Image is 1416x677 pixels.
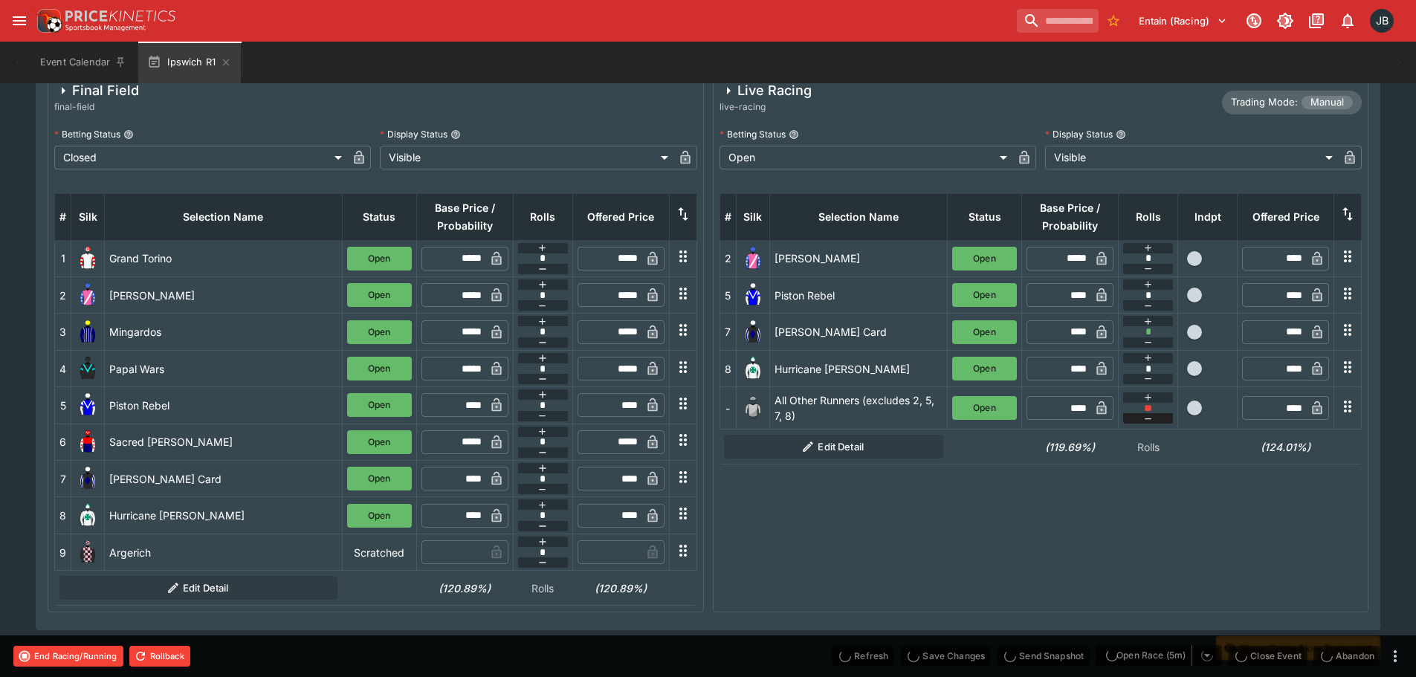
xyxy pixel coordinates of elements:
div: Final Field [54,82,139,100]
th: Rolls [1119,193,1178,240]
td: 8 [720,350,736,386]
h6: (120.89%) [577,580,665,596]
button: Display Status [1116,129,1126,140]
button: Select Tenant [1130,9,1236,33]
td: [PERSON_NAME] [105,277,343,314]
button: Betting Status [123,129,134,140]
th: Offered Price [1238,193,1334,240]
button: Open [347,430,412,454]
td: 8 [55,497,71,534]
p: Betting Status [720,128,786,140]
img: runner 5 [741,283,765,307]
p: Rolls [1123,439,1174,455]
button: Edit Detail [59,576,338,600]
img: Sportsbook Management [65,25,146,31]
button: Open [952,283,1017,307]
button: Josh Brown [1365,4,1398,37]
div: Live Racing [720,82,812,100]
img: runner 2 [76,283,100,307]
button: Open [347,283,412,307]
img: PriceKinetics [65,10,175,22]
img: runner 7 [76,467,100,490]
th: Offered Price [572,193,669,240]
span: Mark an event as closed and abandoned. [1313,647,1380,662]
button: Open [347,357,412,380]
span: final-field [54,100,139,114]
img: runner 6 [76,430,100,454]
img: runner 8 [741,357,765,380]
td: All Other Runners (excludes 2, 5, 7, 8) [769,387,948,430]
td: Papal Wars [105,350,343,386]
img: runner 7 [741,320,765,344]
th: # [55,193,71,240]
th: Selection Name [769,193,948,240]
th: Silk [71,193,105,240]
td: Hurricane [PERSON_NAME] [769,350,948,386]
p: Rolls [517,580,568,596]
td: 2 [720,240,736,276]
button: No Bookmarks [1102,9,1125,33]
td: 4 [55,350,71,386]
td: - [720,387,736,430]
th: Independent [1178,193,1238,240]
td: [PERSON_NAME] Card [769,314,948,350]
td: 3 [55,314,71,350]
button: Open [347,467,412,490]
th: Rolls [513,193,572,240]
td: 2 [55,277,71,314]
span: live-racing [720,100,812,114]
div: Open [720,146,1012,169]
div: split button [1096,645,1222,666]
div: Josh Brown [1370,9,1394,33]
button: Display Status [450,129,461,140]
h6: (124.01%) [1242,439,1330,455]
button: Open [347,393,412,417]
button: Open [952,357,1017,380]
td: Sacred [PERSON_NAME] [105,424,343,460]
td: [PERSON_NAME] Card [105,461,343,497]
p: Trading Mode: [1231,95,1298,110]
button: End Racing/Running [13,646,123,667]
p: Display Status [380,128,447,140]
img: runner 2 [741,247,765,271]
button: Connected to PK [1241,7,1267,34]
button: Notifications [1334,7,1361,34]
input: search [1017,9,1099,33]
button: Open [952,396,1017,420]
img: runner 4 [76,357,100,380]
td: [PERSON_NAME] [769,240,948,276]
button: more [1386,647,1404,665]
button: Toggle light/dark mode [1272,7,1299,34]
th: Base Price / Probability [1022,193,1119,240]
img: blank-silk.png [741,396,765,420]
th: Selection Name [105,193,343,240]
img: runner 9 [76,540,100,564]
td: Piston Rebel [105,387,343,424]
td: Piston Rebel [769,277,948,314]
h6: (120.89%) [421,580,508,596]
button: Event Calendar [31,42,135,83]
button: Open [347,247,412,271]
button: open drawer [6,7,33,34]
img: PriceKinetics Logo [33,6,62,36]
img: runner 1 [76,247,100,271]
div: Closed [54,146,347,169]
th: Status [342,193,416,240]
button: Documentation [1303,7,1330,34]
div: Visible [1045,146,1338,169]
th: # [720,193,736,240]
button: Open [952,247,1017,271]
td: Mingardos [105,314,343,350]
button: Ipswich R1 [138,42,241,83]
div: Visible [380,146,673,169]
td: Hurricane [PERSON_NAME] [105,497,343,534]
img: runner 8 [76,504,100,528]
p: Scratched [347,545,412,560]
button: Betting Status [789,129,799,140]
p: Betting Status [54,128,120,140]
td: 6 [55,424,71,460]
img: runner 5 [76,393,100,417]
td: 1 [55,240,71,276]
th: Status [948,193,1022,240]
td: 5 [55,387,71,424]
